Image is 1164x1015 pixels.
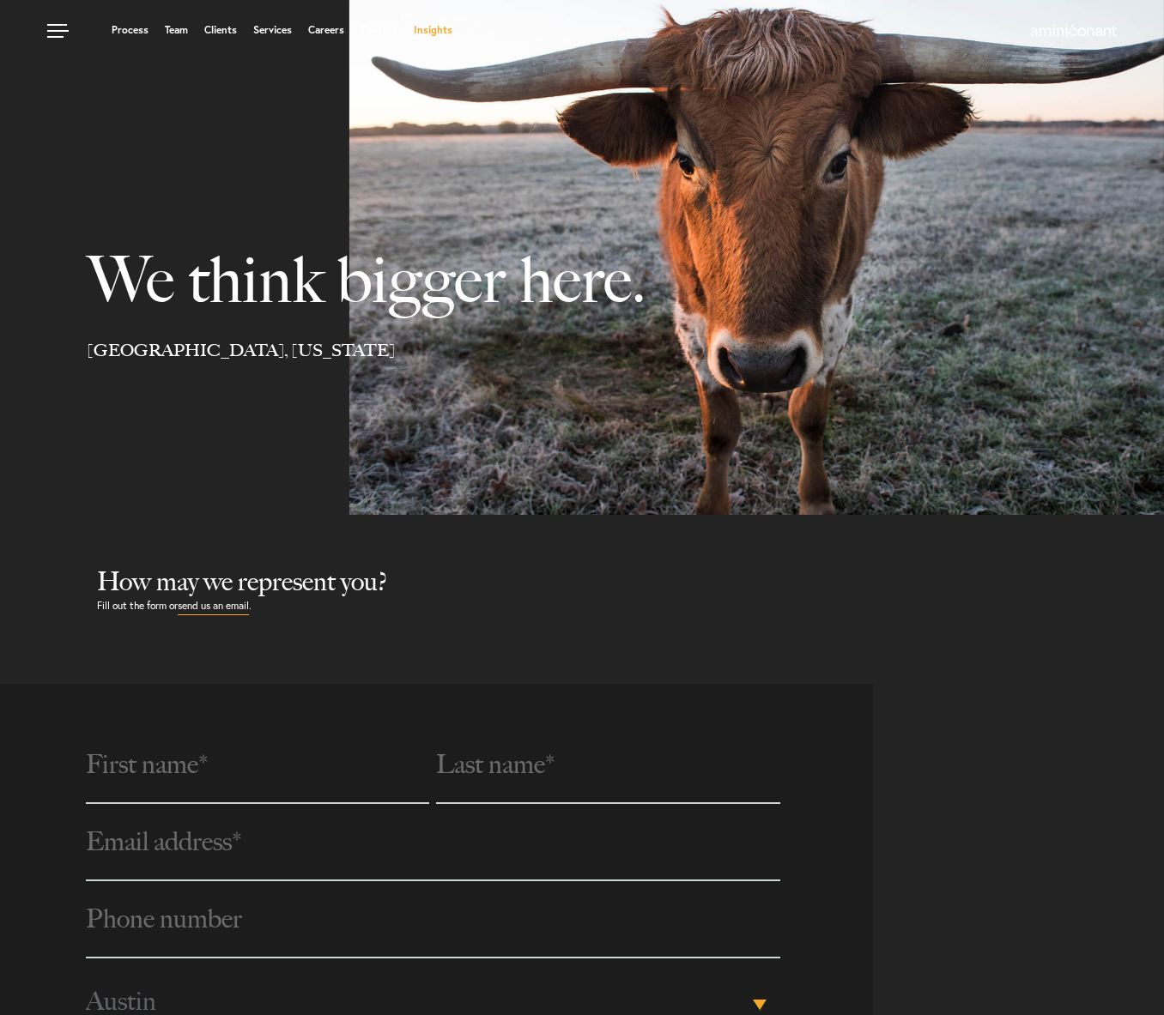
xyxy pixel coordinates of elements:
a: Contact [360,25,397,35]
b: ▾ [753,1000,767,1010]
a: send us an email [178,597,249,615]
a: Clients [204,25,237,35]
input: Email address* [86,804,780,881]
a: Insights [414,25,452,35]
h2: How may we represent you? [97,566,1164,597]
a: Team [165,25,188,35]
p: Fill out the form or . [97,597,1164,615]
a: Home [1031,25,1117,39]
a: Careers [308,25,344,35]
a: Process [112,25,149,35]
input: Last name* [436,727,780,804]
input: Phone number [86,881,780,958]
input: First name* [86,727,430,804]
img: Amini & Conant [1031,24,1117,38]
a: Services [253,25,292,35]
